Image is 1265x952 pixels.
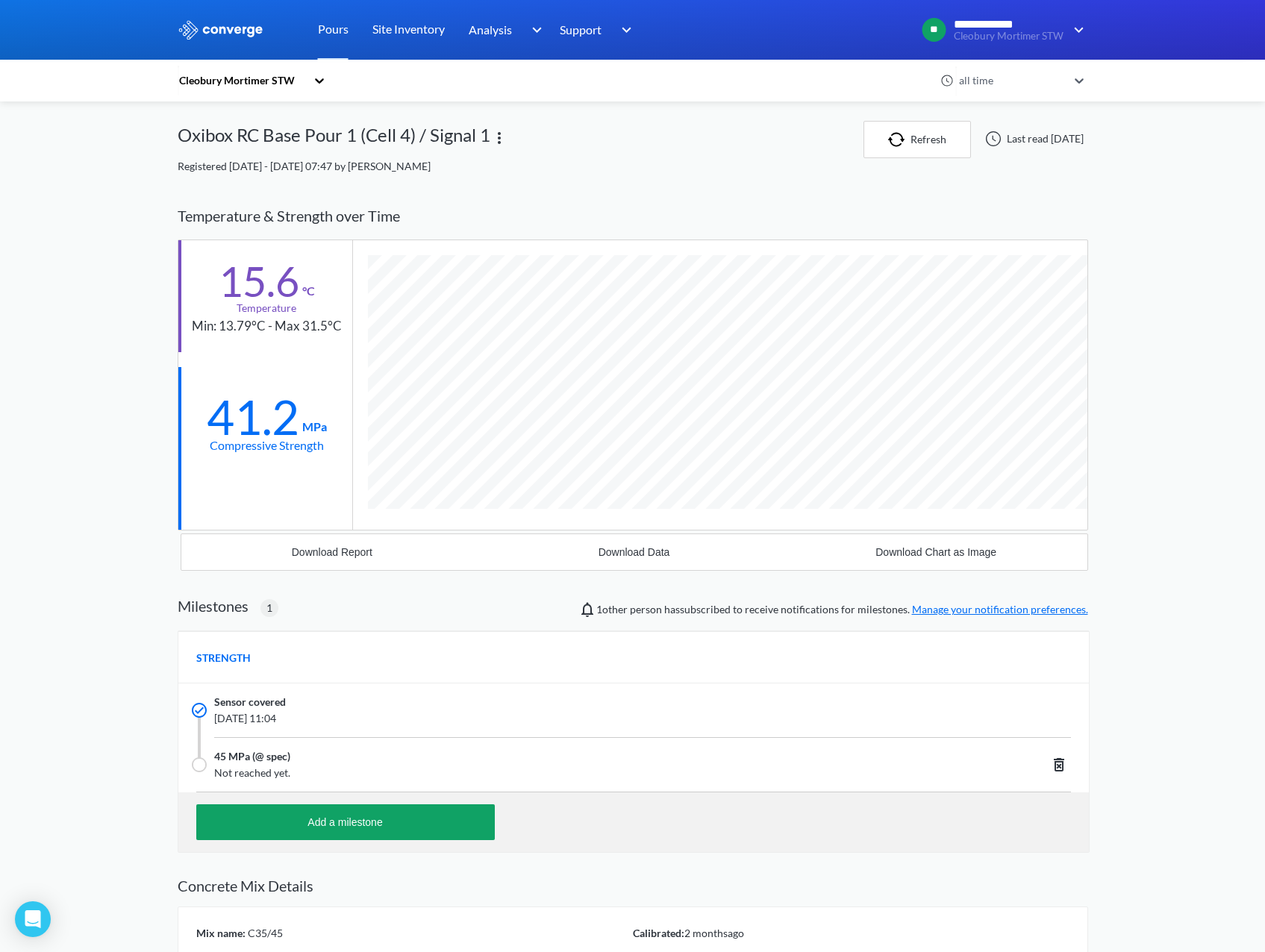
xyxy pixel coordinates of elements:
[178,877,1088,895] h2: Concrete Mix Details
[196,927,246,939] span: Mix name:
[196,650,251,666] span: STRENGTH
[469,20,512,39] span: Analysis
[560,20,602,39] span: Support
[178,192,1088,239] div: Temperature & Strength over Time
[214,748,290,765] span: 45 MPa (@ spec)
[599,546,670,558] div: Download Data
[178,597,249,615] h2: Milestones
[15,901,51,937] div: Open Intercom Messenger
[977,130,1088,148] div: Last read [DATE]
[181,534,484,570] button: Download Report
[210,436,324,454] div: Compressive Strength
[940,74,954,87] img: icon-clock.svg
[266,600,272,616] span: 1
[214,765,890,781] span: Not reached yet.
[522,21,546,39] img: downArrow.svg
[178,20,264,40] img: logo_ewhite.svg
[955,72,1067,89] div: all time
[192,316,342,336] div: Min: 13.79°C - Max 31.5°C
[483,534,785,570] button: Download Data
[684,927,744,939] span: 2 months ago
[178,160,431,172] span: Registered [DATE] - [DATE] 07:47 by [PERSON_NAME]
[178,72,306,89] div: Cleobury Mortimer STW
[785,534,1087,570] button: Download Chart as Image
[888,132,911,147] img: icon-refresh.svg
[633,927,684,939] span: Calibrated:
[207,398,299,436] div: 41.2
[863,121,971,158] button: Refresh
[246,927,283,939] span: C35/45
[196,804,495,840] button: Add a milestone
[912,603,1088,616] a: Manage your notification preferences.
[219,263,299,300] div: 15.6
[596,603,628,616] span: Joe Reynolds
[596,601,1088,618] span: person has subscribed to receive notifications for milestones.
[214,710,890,727] span: [DATE] 11:04
[1064,21,1088,39] img: downArrow.svg
[178,121,490,158] div: Oxibox RC Base Pour 1 (Cell 4) / Signal 1
[578,601,596,619] img: notifications-icon.svg
[237,300,296,316] div: Temperature
[954,31,1063,42] span: Cleobury Mortimer STW
[292,546,372,558] div: Download Report
[490,129,508,147] img: more.svg
[214,694,286,710] span: Sensor covered
[612,21,636,39] img: downArrow.svg
[875,546,996,558] div: Download Chart as Image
